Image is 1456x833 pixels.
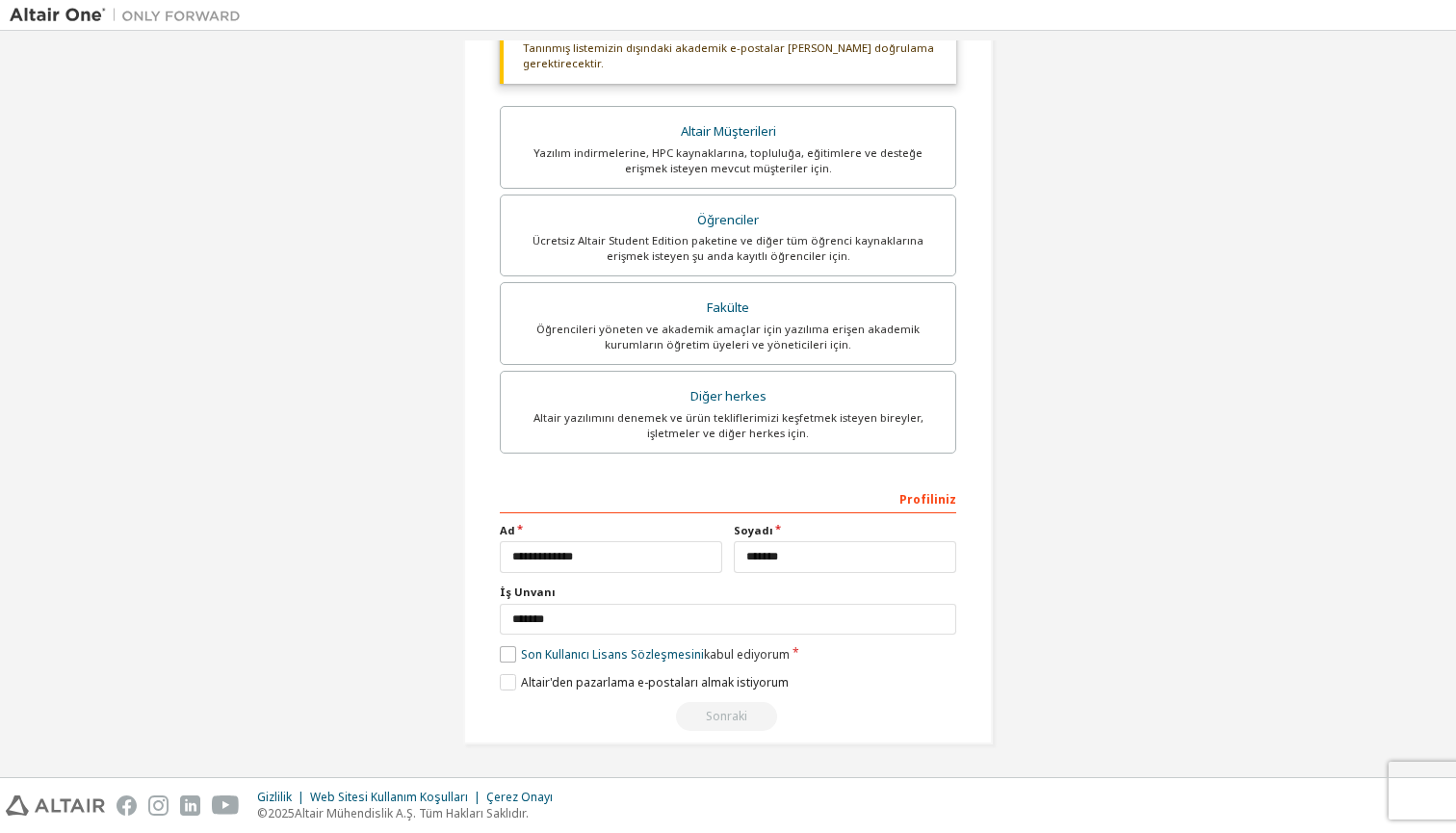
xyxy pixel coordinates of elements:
[500,674,789,690] label: Altair'den pazarlama e-postaları almak istiyorum
[148,795,169,816] img: instagram.svg
[734,523,956,538] label: Soyadı
[310,790,486,805] div: Web Sitesi Kullanım Koşulları
[512,295,944,322] div: Fakülte
[500,482,956,513] div: Profiliniz
[257,805,564,821] p: © 2025 Altair Mühendislik A.Ş. Tüm Hakları Saklıdır.
[180,795,200,816] img: linkedin.svg
[212,795,240,816] img: youtube.svg
[521,646,704,663] a: Son Kullanıcı Lisans Sözleşmesini
[512,383,944,410] div: Diğer herkes
[500,646,790,663] label: kabul ediyorum
[512,145,944,176] div: Yazılım indirmelerine, HPC kaynaklarına, topluluğa, eğitimlere ve desteğe erişmek isteyen mevcut ...
[512,207,944,234] div: Öğrenciler
[512,410,944,441] div: Altair yazılımını denemek ve ürün tekliflerimizi keşfetmek isteyen bireyler, işletmeler ve diğer ...
[486,790,564,805] div: Çerez Onayı
[6,795,105,816] img: altair_logo.svg
[500,29,956,84] div: Tanınmış listemizin dışındaki akademik e-postalar [PERSON_NAME] doğrulama gerektirecektir.
[10,6,250,25] img: Altair Bir
[257,790,310,805] div: Gizlilik
[500,702,956,731] div: Devam etmek için EULA'yı okuyun ve kabul edin
[512,322,944,352] div: Öğrencileri yöneten ve akademik amaçlar için yazılıma erişen akademik kurumların öğretim üyeleri ...
[512,233,944,264] div: Ücretsiz Altair Student Edition paketine ve diğer tüm öğrenci kaynaklarına erişmek isteyen şu and...
[500,585,956,600] label: İş Unvanı
[512,118,944,145] div: Altair Müşterileri
[500,523,722,538] label: Ad
[117,795,137,816] img: facebook.svg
